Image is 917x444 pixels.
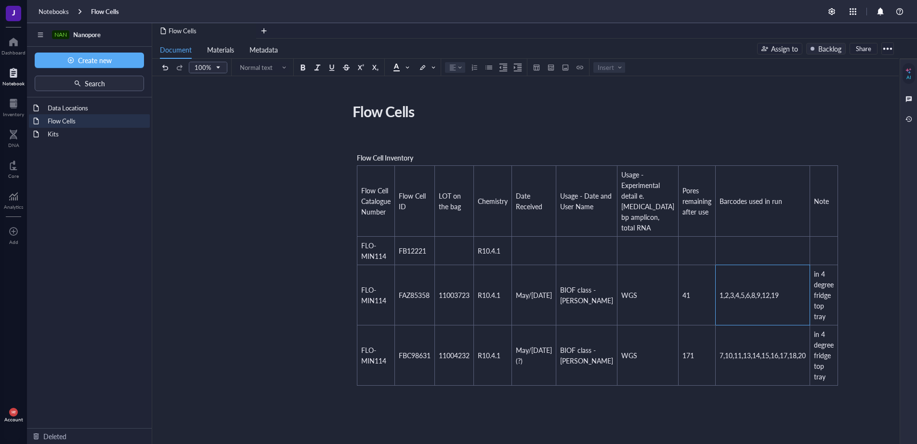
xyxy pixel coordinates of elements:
span: Flow Cell Catalogue Number [361,186,393,216]
a: Flow Cells [91,7,119,16]
span: 7,10,11,13,14,15,16,17,18,20 [720,350,806,360]
div: Flow Cells [43,114,146,128]
div: AI [906,74,911,80]
div: Backlog [818,43,841,54]
span: Pores remaining after use [682,186,713,216]
span: BIOF class - [PERSON_NAME] [560,345,613,365]
span: Metadata [249,45,278,54]
span: Insert [598,63,623,72]
a: Notebook [2,65,25,86]
span: R10.4.1 [478,246,500,256]
button: Create new [35,53,144,68]
div: Inventory [3,111,24,117]
a: Notebooks [39,7,69,16]
span: LOT on the bag [439,191,463,211]
span: Usage - Experimental detail e.[MEDICAL_DATA] bp amplicon, total RNA [621,170,676,232]
div: DNA [8,142,19,148]
span: in 4 degree fridge top tray [814,329,836,381]
div: Analytics [4,204,23,210]
span: Materials [207,45,234,54]
span: Share [856,44,871,53]
span: Date Received [516,191,542,211]
div: Add [9,239,18,245]
div: Notebook [2,81,25,86]
span: Chemistry [478,196,508,206]
span: 11004232 [439,350,470,360]
span: R10.4.1 [478,350,500,360]
span: 1,2,3,4,5,6,8,9,12,19 [720,290,779,300]
div: Flow Cells [348,99,691,123]
span: J [12,6,15,18]
div: Dashboard [1,50,26,55]
span: R10.4.1 [478,290,500,300]
span: May/[DATE](?) [516,345,552,365]
span: Search [85,80,105,87]
span: FB12221 [399,246,426,256]
span: May/[DATE] [516,290,552,300]
span: FAZ85358 [399,290,430,300]
span: WGS [621,350,637,360]
span: FLO-MIN114 [361,345,386,365]
span: WGS [621,290,637,300]
div: NAN [54,31,67,38]
a: Analytics [4,188,23,210]
span: 100% [195,63,220,72]
span: FLO-MIN114 [361,285,386,305]
div: Kits [43,127,146,141]
span: Barcodes used in run [720,196,782,206]
span: 11003723 [439,290,470,300]
span: Flow Cell Inventory [357,153,413,162]
span: 171 [682,350,694,360]
span: Flow Cell ID [399,191,428,211]
span: Note [814,196,829,206]
div: Deleted [43,431,66,442]
span: FLO-MIN114 [361,241,386,261]
span: 41 [682,290,690,300]
button: Share [850,43,878,54]
a: DNA [8,127,19,148]
a: Inventory [3,96,24,117]
div: Assign to [771,43,798,54]
span: FBC98631 [399,350,431,360]
span: Nanopore [73,30,101,39]
span: in 4 degree fridge top tray [814,269,836,321]
div: Core [8,173,19,179]
span: Create new [78,56,112,64]
span: Normal text [240,63,287,72]
div: Account [4,417,23,422]
a: Core [8,158,19,179]
div: Data Locations [43,101,146,115]
span: Usage - Date and User Name [560,191,614,211]
span: MY [11,410,15,414]
span: Document [160,45,192,54]
span: BIOF class - [PERSON_NAME] [560,285,613,305]
a: Dashboard [1,34,26,55]
button: Search [35,76,144,91]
